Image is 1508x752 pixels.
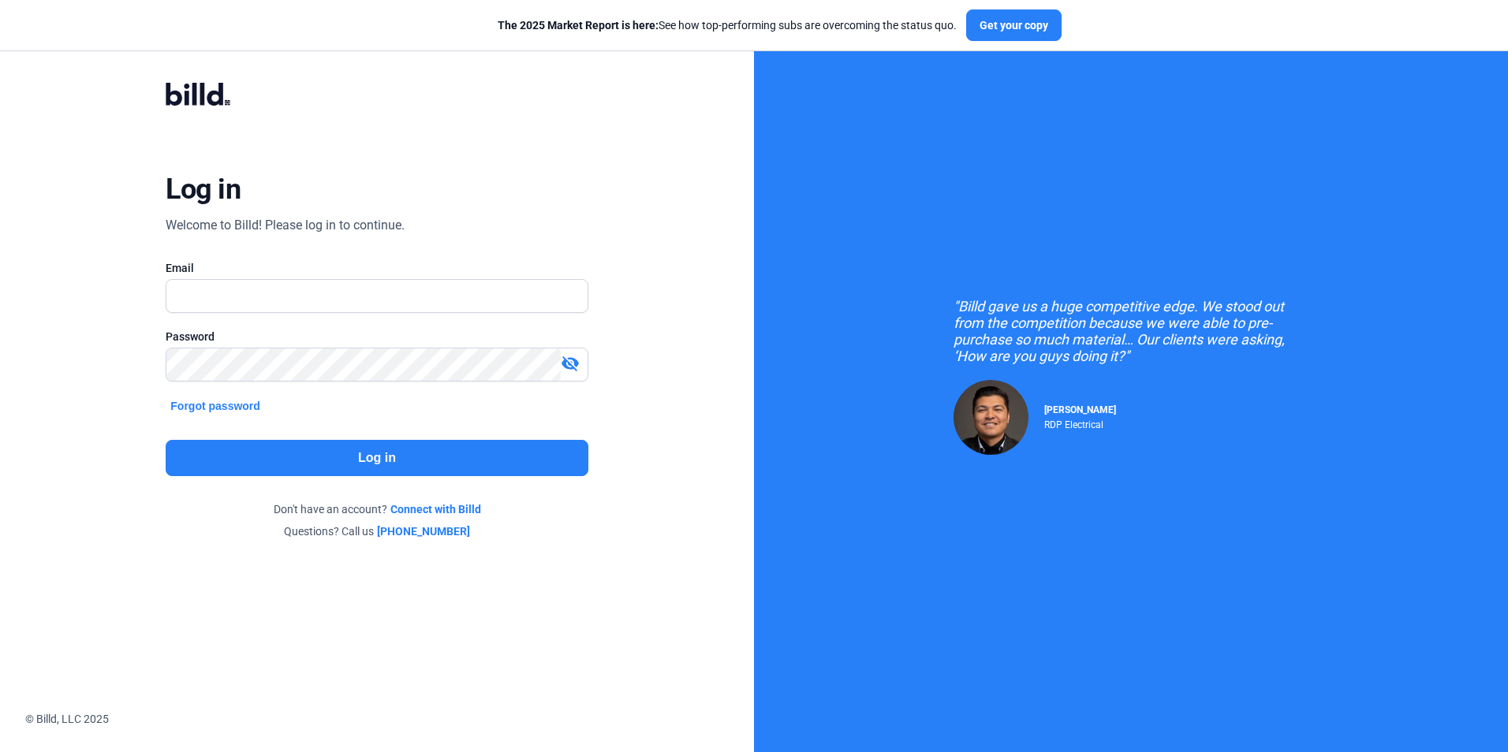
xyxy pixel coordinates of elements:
div: Log in [166,172,241,207]
img: Raul Pacheco [954,380,1028,455]
div: RDP Electrical [1044,415,1116,430]
a: [PHONE_NUMBER] [377,523,470,539]
button: Forgot password [166,397,265,415]
div: Welcome to Billd! Please log in to continue. [166,216,405,235]
a: Connect with Billd [390,501,481,517]
div: Password [166,329,588,344]
button: Log in [166,440,588,476]
div: "Billd gave us a huge competitive edge. We stood out from the competition because we were able to... [954,298,1308,364]
mat-icon: visibility_off [561,354,580,373]
div: See how top-performing subs are overcoming the status quo. [498,17,957,33]
div: Questions? Call us [166,523,588,539]
span: The 2025 Market Report is here: [498,19,659,32]
span: [PERSON_NAME] [1044,404,1116,415]
div: Email [166,260,588,276]
div: Don't have an account? [166,501,588,517]
button: Get your copy [966,9,1062,41]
